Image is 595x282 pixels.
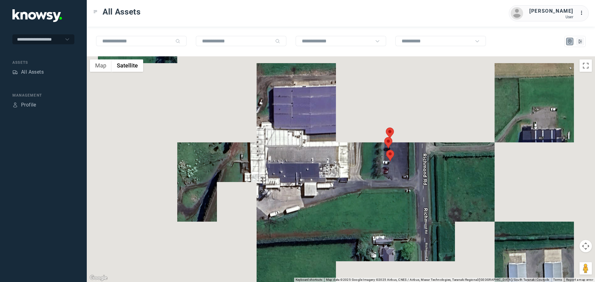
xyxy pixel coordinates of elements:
[93,10,98,14] div: Toggle Menu
[21,68,44,76] div: All Assets
[580,240,592,252] button: Map camera controls
[296,278,322,282] button: Keyboard shortcuts
[326,278,549,281] span: Map data ©2025 Google Imagery ©2025 Airbus, CNES / Airbus, Maxar Technologies, Taranaki Regional/...
[580,9,587,17] div: :
[103,6,141,17] span: All Assets
[529,15,573,19] div: User
[88,274,109,282] img: Google
[88,274,109,282] a: Open this area in Google Maps (opens a new window)
[577,39,583,44] div: List
[567,39,573,44] div: Map
[511,7,523,20] img: avatar.png
[12,68,44,76] a: AssetsAll Assets
[580,11,586,15] tspan: ...
[566,278,593,281] a: Report a map error
[553,278,562,281] a: Terms (opens in new tab)
[12,60,74,65] div: Assets
[529,7,573,15] div: [PERSON_NAME]
[580,59,592,72] button: Toggle fullscreen view
[12,69,18,75] div: Assets
[21,101,36,109] div: Profile
[580,262,592,275] button: Drag Pegman onto the map to open Street View
[12,93,74,98] div: Management
[12,9,62,22] img: Application Logo
[580,9,587,18] div: :
[12,101,36,109] a: ProfileProfile
[175,39,180,44] div: Search
[112,59,143,72] button: Show satellite imagery
[275,39,280,44] div: Search
[12,102,18,108] div: Profile
[90,59,112,72] button: Show street map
